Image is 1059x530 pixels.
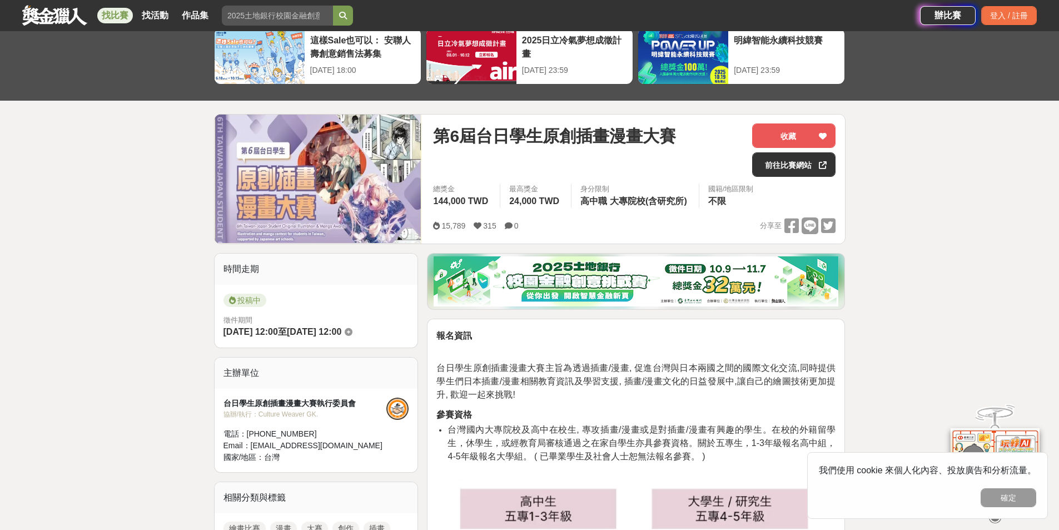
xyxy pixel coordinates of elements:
[222,6,333,26] input: 2025土地銀行校園金融創意挑戰賽：從你出發 開啟智慧金融新頁
[708,184,754,195] div: 國籍/地區限制
[223,409,387,419] div: 協辦/執行： Culture Weaver GK.
[278,327,287,336] span: 至
[223,453,265,462] span: 國家/地區：
[310,65,415,76] div: [DATE] 18:00
[951,428,1040,502] img: d2146d9a-e6f6-4337-9592-8cefde37ba6b.png
[981,6,1037,25] div: 登入 / 註冊
[214,28,421,85] a: 這樣Sale也可以： 安聯人壽創意銷售法募集[DATE] 18:00
[522,65,627,76] div: [DATE] 23:59
[215,254,418,285] div: 時間走期
[223,316,252,324] span: 徵件期間
[580,196,607,206] span: 高中職
[752,123,836,148] button: 收藏
[223,428,387,440] div: 電話： [PHONE_NUMBER]
[223,398,387,409] div: 台日學生原創插畫漫畫大賽執行委員會
[734,34,839,59] div: 明緯智能永續科技競賽
[137,8,173,23] a: 找活動
[509,196,559,206] span: 24,000 TWD
[436,363,836,399] span: 台日學生原創插畫漫畫大賽主旨為透過插畫/漫畫, 促進台灣與日本兩國之間的國際文化交流,同時提供學生們日本插畫/漫畫相關教育資訊及學習支援, 插畫/漫畫文化的日益發展中,讓自己的繪圖技術更加提升,...
[223,294,266,307] span: 投稿中
[434,256,838,306] img: d20b4788-230c-4a26-8bab-6e291685a538.png
[819,465,1036,475] span: 我們使用 cookie 來個人化內容、投放廣告和分析流量。
[177,8,213,23] a: 作品集
[920,6,976,25] a: 辦比賽
[760,217,782,234] span: 分享至
[522,34,627,59] div: 2025日立冷氣夢想成徵計畫
[448,425,836,461] span: 台灣國內大專院校及高中在校生, 專攻插畫/漫畫或是對插畫/漫畫有興趣的學生。在校的外籍留學生，休學生，或經教育局審核通過之在家自學生亦具參賽資格。關於五專生，1-3年級報名高中組，4-5年級報名...
[310,34,415,59] div: 這樣Sale也可以： 安聯人壽創意銷售法募集
[215,115,422,243] img: Cover Image
[436,331,472,340] strong: 報名資訊
[580,184,690,195] div: 身分限制
[981,488,1036,507] button: 確定
[287,327,341,336] span: [DATE] 12:00
[223,327,278,336] span: [DATE] 12:00
[436,410,472,419] strong: 參賽資格
[433,196,488,206] span: 144,000 TWD
[441,221,465,230] span: 15,789
[97,8,133,23] a: 找比賽
[215,482,418,513] div: 相關分類與標籤
[610,196,687,206] span: 大專院校(含研究所)
[483,221,496,230] span: 315
[514,221,519,230] span: 0
[433,184,491,195] span: 總獎金
[638,28,845,85] a: 明緯智能永續科技競賽[DATE] 23:59
[752,152,836,177] a: 前往比賽網站
[264,453,280,462] span: 台灣
[223,440,387,452] div: Email： [EMAIL_ADDRESS][DOMAIN_NAME]
[433,123,676,148] span: 第6屆台日學生原創插畫漫畫大賽
[734,65,839,76] div: [DATE] 23:59
[426,28,633,85] a: 2025日立冷氣夢想成徵計畫[DATE] 23:59
[708,196,726,206] span: 不限
[215,358,418,389] div: 主辦單位
[509,184,562,195] span: 最高獎金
